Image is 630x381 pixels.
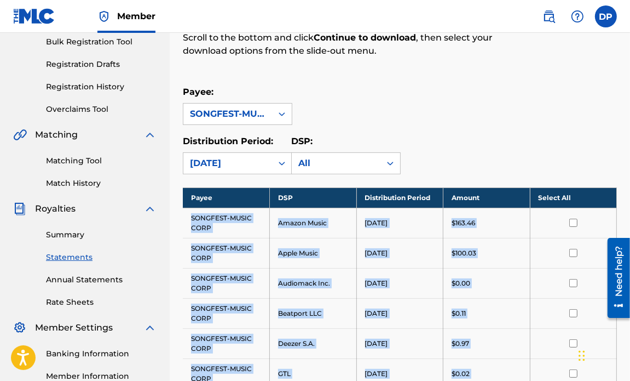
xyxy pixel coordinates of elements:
[46,229,157,241] a: Summary
[117,10,155,22] span: Member
[35,202,76,215] span: Royalties
[183,136,273,146] label: Distribution Period:
[183,328,270,359] td: SONGFEST-MUSIC CORP
[291,136,313,146] label: DSP:
[356,208,443,238] td: [DATE]
[567,5,588,27] div: Help
[530,187,617,208] th: Select All
[46,59,157,70] a: Registration Drafts
[314,32,416,43] strong: Continue to download
[46,297,157,308] a: Rate Sheets
[298,157,374,170] div: All
[356,298,443,328] td: [DATE]
[270,328,357,359] td: Deezer S.A.
[452,369,470,379] p: $0.02
[143,202,157,215] img: expand
[575,328,630,381] iframe: Chat Widget
[356,187,443,208] th: Distribution Period
[46,81,157,93] a: Registration History
[46,274,157,286] a: Annual Statements
[46,348,157,360] a: Banking Information
[452,248,476,258] p: $100.03
[595,5,617,27] div: User Menu
[46,104,157,115] a: Overclaims Tool
[183,298,270,328] td: SONGFEST-MUSIC CORP
[452,339,469,349] p: $0.97
[46,36,157,48] a: Bulk Registration Tool
[356,238,443,268] td: [DATE]
[183,268,270,298] td: SONGFEST-MUSIC CORP
[270,268,357,298] td: Audiomack Inc.
[542,10,556,23] img: search
[538,5,560,27] a: Public Search
[13,202,26,215] img: Royalties
[97,10,111,23] img: Top Rightsholder
[190,157,265,170] div: [DATE]
[143,128,157,141] img: expand
[599,234,630,322] iframe: Resource Center
[452,309,466,319] p: $0.11
[270,208,357,238] td: Amazon Music
[143,321,157,334] img: expand
[183,187,270,208] th: Payee
[270,238,357,268] td: Apple Music
[46,178,157,189] a: Match History
[183,31,517,58] p: Scroll to the bottom and click , then select your download options from the slide-out menu.
[356,268,443,298] td: [DATE]
[452,218,475,228] p: $163.46
[35,321,113,334] span: Member Settings
[190,107,265,121] div: SONGFEST-MUSIC CORP
[356,328,443,359] td: [DATE]
[183,208,270,238] td: SONGFEST-MUSIC CORP
[183,87,213,97] label: Payee:
[571,10,584,23] img: help
[183,238,270,268] td: SONGFEST-MUSIC CORP
[579,339,585,372] div: Drag
[452,278,470,288] p: $0.00
[13,321,26,334] img: Member Settings
[443,187,530,208] th: Amount
[270,187,357,208] th: DSP
[35,128,78,141] span: Matching
[13,128,27,141] img: Matching
[270,298,357,328] td: Beatport LLC
[46,155,157,167] a: Matching Tool
[13,8,55,24] img: MLC Logo
[46,252,157,263] a: Statements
